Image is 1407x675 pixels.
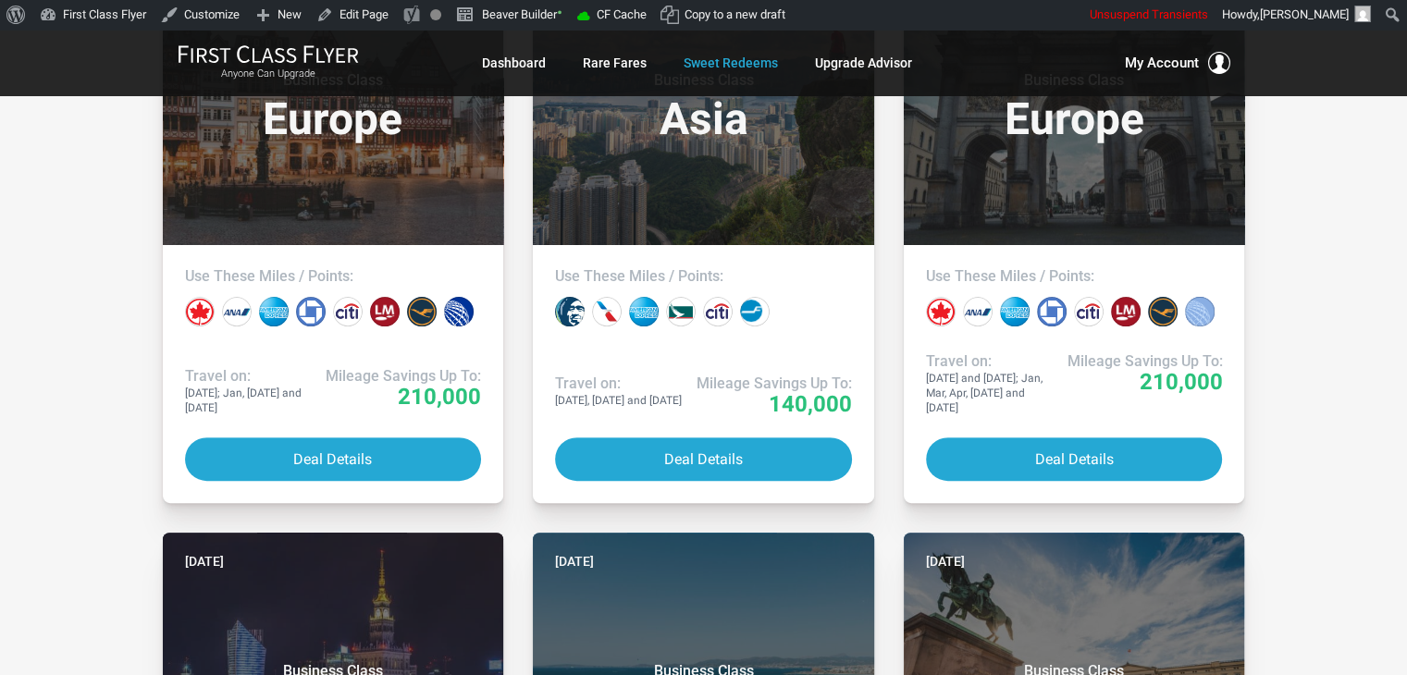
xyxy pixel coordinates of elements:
div: Chase points [1037,297,1067,326]
button: Deal Details [185,437,482,481]
div: All Nippon miles [222,297,252,326]
span: [PERSON_NAME] [1260,7,1349,21]
div: Citi points [333,297,363,326]
div: All Nippon miles [963,297,993,326]
h3: Asia [555,71,852,141]
img: First Class Flyer [178,44,359,64]
button: Deal Details [926,437,1223,481]
a: Dashboard [482,46,546,80]
div: Air Canada miles [926,297,956,326]
div: United miles [1185,297,1215,326]
div: Finnair Plus [740,297,770,326]
time: [DATE] [555,551,594,571]
div: United miles [444,297,474,326]
div: Cathay Pacific miles [666,297,696,326]
a: Rare Fares [583,46,647,80]
span: My Account [1125,52,1199,74]
div: Lufthansa miles [407,297,437,326]
button: Deal Details [555,437,852,481]
h3: Europe [926,71,1223,141]
time: [DATE] [185,551,224,571]
div: Citi points [703,297,733,326]
a: Upgrade Advisor [815,46,912,80]
div: American miles [592,297,622,326]
div: Citi points [1074,297,1104,326]
span: • [557,3,562,22]
a: Sweet Redeems [684,46,778,80]
div: Lufthansa miles [1148,297,1178,326]
h3: Europe [185,71,482,141]
h4: Use These Miles / Points: [926,267,1223,286]
div: Amex points [629,297,659,326]
h4: Use These Miles / Points: [555,267,852,286]
div: LifeMiles [1111,297,1141,326]
span: Unsuspend Transients [1090,7,1208,21]
button: My Account [1125,52,1230,74]
div: Amex points [259,297,289,326]
h4: Use These Miles / Points: [185,267,482,286]
small: Anyone Can Upgrade [178,67,359,80]
div: LifeMiles [370,297,400,326]
div: Amex points [1000,297,1030,326]
a: First Class FlyerAnyone Can Upgrade [178,44,359,81]
time: [DATE] [926,551,965,571]
div: Chase points [296,297,326,326]
div: Air Canada miles [185,297,215,326]
div: Alaska miles [555,297,585,326]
